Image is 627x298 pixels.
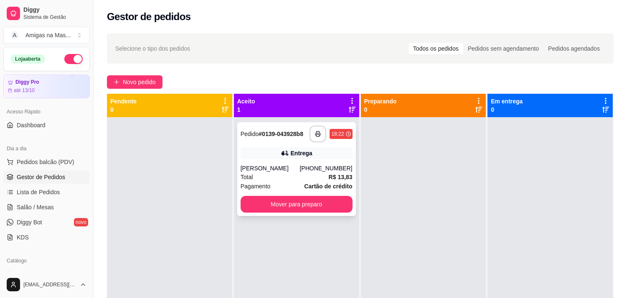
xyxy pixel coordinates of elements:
[364,105,397,114] p: 0
[237,97,255,105] p: Aceito
[241,172,253,182] span: Total
[491,97,523,105] p: Em entrega
[17,270,40,278] span: Produtos
[3,254,90,267] div: Catálogo
[3,142,90,155] div: Dia a dia
[300,164,352,172] div: [PHONE_NUMBER]
[291,149,312,157] div: Entrega
[543,43,604,54] div: Pedidos agendados
[3,231,90,244] a: KDS
[115,44,190,53] span: Selecione o tipo dos pedidos
[331,131,344,137] div: 18:22
[409,43,463,54] div: Todos os pedidos
[3,267,90,281] a: Produtos
[259,131,303,137] strong: # 0139-043928b8
[17,233,29,241] span: KDS
[329,174,353,180] strong: R$ 13,83
[3,200,90,214] a: Salão / Mesas
[10,54,45,64] div: Loja aberta
[110,97,137,105] p: Pendente
[3,170,90,184] a: Gestor de Pedidos
[304,183,352,190] strong: Cartão de crédito
[64,54,83,64] button: Alterar Status
[463,43,543,54] div: Pedidos sem agendamento
[241,164,300,172] div: [PERSON_NAME]
[3,3,90,23] a: DiggySistema de Gestão
[23,6,86,14] span: Diggy
[3,185,90,199] a: Lista de Pedidos
[237,105,255,114] p: 1
[364,97,397,105] p: Preparando
[107,10,191,23] h2: Gestor de pedidos
[3,155,90,169] button: Pedidos balcão (PDV)
[15,79,39,85] article: Diggy Pro
[107,75,162,89] button: Novo pedido
[23,14,86,21] span: Sistema de Gestão
[3,74,90,98] a: Diggy Proaté 13/10
[241,182,271,191] span: Pagamento
[3,118,90,132] a: Dashboard
[3,27,90,44] button: Select a team
[17,158,74,166] span: Pedidos balcão (PDV)
[110,105,137,114] p: 0
[10,31,19,39] span: A
[3,105,90,118] div: Acesso Rápido
[114,79,119,85] span: plus
[17,203,54,211] span: Salão / Mesas
[241,196,353,213] button: Mover para preparo
[17,121,46,129] span: Dashboard
[3,275,90,295] button: [EMAIL_ADDRESS][DOMAIN_NAME]
[14,87,35,94] article: até 13/10
[123,77,156,87] span: Novo pedido
[491,105,523,114] p: 0
[25,31,71,39] div: Amigas na Mas ...
[17,218,42,226] span: Diggy Bot
[17,173,65,181] span: Gestor de Pedidos
[17,188,60,196] span: Lista de Pedidos
[3,216,90,229] a: Diggy Botnovo
[241,131,259,137] span: Pedido
[23,281,76,288] span: [EMAIL_ADDRESS][DOMAIN_NAME]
